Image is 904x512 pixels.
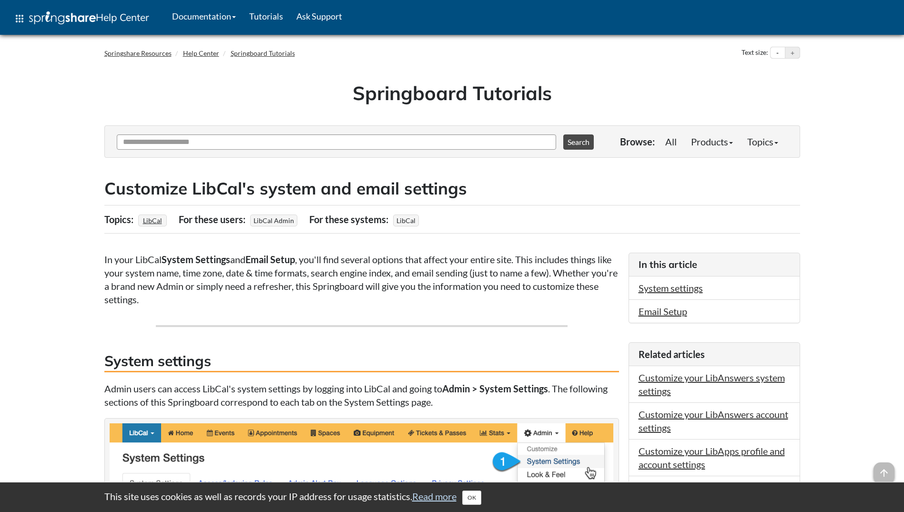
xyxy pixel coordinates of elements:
[245,254,295,265] strong: Email Setup
[309,210,391,228] div: For these systems:
[142,214,163,227] a: LibCal
[874,463,894,475] a: arrow_upward
[639,445,785,470] a: Customize your LibApps profile and account settings
[785,47,800,59] button: Increase text size
[639,372,785,397] a: Customize your LibAnswers system settings
[165,4,243,28] a: Documentation
[740,47,770,59] div: Text size:
[183,49,219,57] a: Help Center
[620,135,655,148] p: Browse:
[110,423,614,497] img: Navigating to System Settings under the Admin menu
[104,210,136,228] div: Topics:
[393,215,419,226] span: LibCal
[563,134,594,150] button: Search
[104,253,619,306] p: In your LibCal and , you'll find several options that affect your entire site. This includes thin...
[29,11,96,24] img: Springshare
[250,215,297,226] span: LibCal Admin
[179,210,248,228] div: For these users:
[104,177,800,200] h2: Customize LibCal's system and email settings
[740,132,785,151] a: Topics
[639,348,705,360] span: Related articles
[639,258,790,271] h3: In this article
[639,282,703,294] a: System settings
[412,491,457,502] a: Read more
[162,254,230,265] strong: System Settings
[243,4,290,28] a: Tutorials
[684,132,740,151] a: Products
[462,491,481,505] button: Close
[658,132,684,151] a: All
[290,4,349,28] a: Ask Support
[231,49,295,57] a: Springboard Tutorials
[7,4,156,33] a: apps Help Center
[14,13,25,24] span: apps
[639,409,788,433] a: Customize your LibAnswers account settings
[874,462,894,483] span: arrow_upward
[639,306,687,317] a: Email Setup
[104,49,172,57] a: Springshare Resources
[104,351,619,372] h3: System settings
[771,47,785,59] button: Decrease text size
[96,11,149,23] span: Help Center
[112,80,793,106] h1: Springboard Tutorials
[104,382,619,409] p: Admin users can access LibCal's system settings by logging into LibCal and going to . The followi...
[95,490,810,505] div: This site uses cookies as well as records your IP address for usage statistics.
[442,383,548,394] strong: Admin > System Settings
